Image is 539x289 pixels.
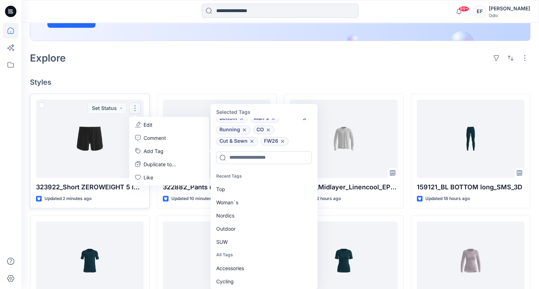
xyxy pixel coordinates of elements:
[417,100,524,178] a: 159121_BL BOTTOM long_SMS_3D
[36,100,144,178] a: 323922_Short ZEROWEIGHT 5 INCH_SMS_3D
[45,195,92,203] p: Updated 2 minutes ago
[212,209,315,222] div: Nordics
[219,126,240,134] span: Running
[212,248,315,262] p: All Tags
[30,52,66,64] h2: Explore
[290,100,398,178] a: 596082_Midlayer_Linencool_EP_YPT
[36,182,144,192] p: 323922_Short ZEROWEIGHT 5 INCH_SMS_3D
[131,118,208,131] a: Edit
[219,114,237,123] span: Bottom
[458,6,469,12] span: 99+
[425,195,470,203] p: Updated 18 hours ago
[163,182,270,192] p: 322882_Pants regular length ZEROWEIGHT_SMS_3D
[144,121,152,128] p: Edit
[264,137,278,146] span: FW26
[290,182,398,192] p: 596082_Midlayer_Linencool_EP_YPT
[489,4,530,13] div: [PERSON_NAME]
[489,13,530,18] div: Odlo
[212,183,315,196] div: Top
[417,182,524,192] p: 159121_BL BOTTOM long_SMS_3D
[212,262,315,275] div: Accessories
[131,144,208,158] button: Add Tag
[144,174,153,181] p: Like
[212,170,315,183] p: Recent Tags
[212,275,315,288] div: Cycling
[163,100,270,178] a: 322882_Pants regular length ZEROWEIGHT_SMS_3D
[212,196,315,209] div: Woman`s
[473,5,486,18] div: EF
[219,137,248,146] span: Cut & Sewn
[212,222,315,235] div: Outdoor
[144,134,166,142] p: Comment
[254,114,269,123] span: Man`s
[299,195,341,203] p: Updated 2 hours ago
[30,78,530,86] h4: Styles
[256,126,264,134] span: CO
[212,235,315,248] div: SUW
[171,195,221,203] p: Updated 10 minutes ago
[144,161,176,168] p: Duplicate to...
[212,105,316,119] p: Selected Tags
